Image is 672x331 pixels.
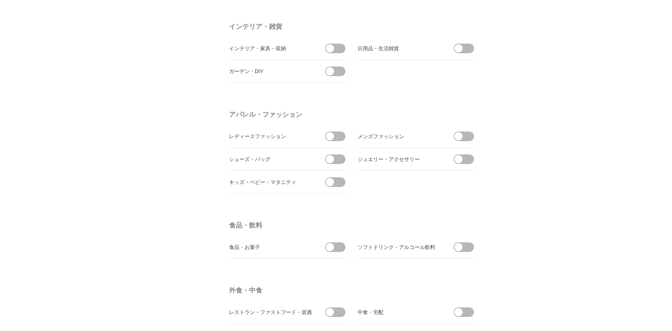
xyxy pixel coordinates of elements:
div: ジュエリー・アクセサリー [358,154,441,164]
div: 日用品・生活雑貨 [358,44,441,53]
div: ソフトドリンク・アルコール飲料 [358,242,441,252]
div: シューズ・バッグ [229,154,312,164]
h4: 食品・飲料 [229,219,477,232]
div: ガーデン・DIY [229,66,312,76]
h4: インテリア・雑貨 [229,20,477,33]
div: レディースファッション [229,132,312,141]
h4: アパレル・ファッション [229,108,477,121]
div: 食品・お菓子 [229,242,312,252]
div: メンズファッション [358,132,441,141]
div: レストラン・ファストフード・居酒屋 [229,307,312,317]
div: 中食・宅配 [358,307,441,317]
div: インテリア・家具・収納 [229,44,312,53]
div: キッズ・ベビー・マタニティ [229,177,312,187]
h4: 外食・中食 [229,284,477,297]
